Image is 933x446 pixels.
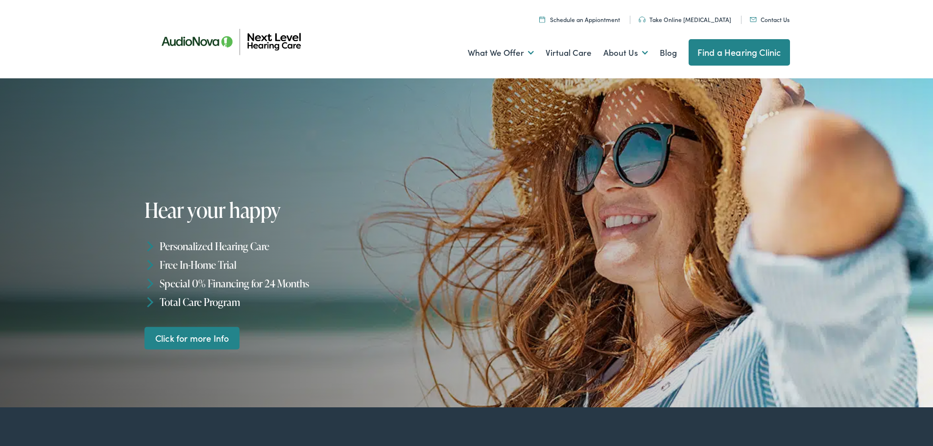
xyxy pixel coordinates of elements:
[639,17,646,23] img: An icon symbolizing headphones, colored in teal, suggests audio-related services or features.
[144,274,471,293] li: Special 0% Financing for 24 Months
[144,292,471,311] li: Total Care Program
[144,237,471,256] li: Personalized Hearing Care
[468,35,534,71] a: What We Offer
[660,35,677,71] a: Blog
[539,16,545,23] img: Calendar icon representing the ability to schedule a hearing test or hearing aid appointment at N...
[750,17,757,22] img: An icon representing mail communication is presented in a unique teal color.
[144,199,442,221] h1: Hear your happy
[144,256,471,274] li: Free In-Home Trial
[539,15,620,23] a: Schedule an Appiontment
[689,39,790,66] a: Find a Hearing Clinic
[144,327,239,350] a: Click for more Info
[546,35,592,71] a: Virtual Care
[750,15,789,23] a: Contact Us
[639,15,731,23] a: Take Online [MEDICAL_DATA]
[603,35,648,71] a: About Us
